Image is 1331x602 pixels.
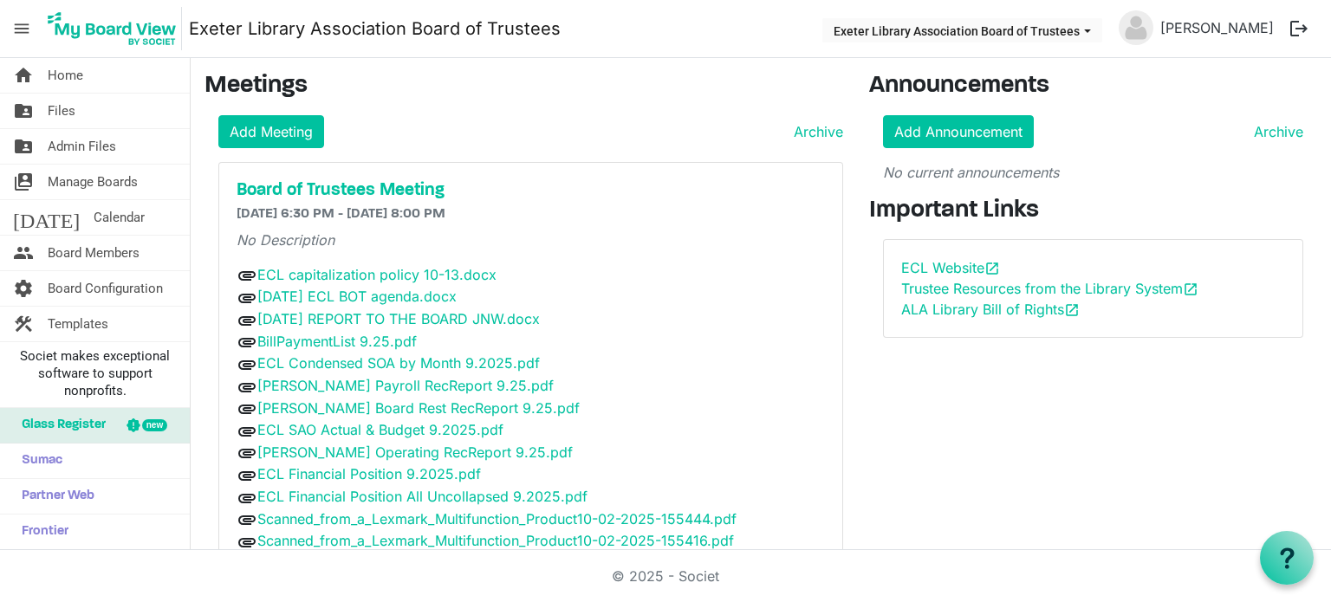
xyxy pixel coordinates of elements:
[237,488,257,508] span: attachment
[257,288,457,305] a: [DATE] ECL BOT agenda.docx
[237,465,257,486] span: attachment
[48,94,75,128] span: Files
[42,7,182,50] img: My Board View Logo
[257,532,734,549] a: Scanned_from_a_Lexmark_Multifunction_Product10-02-2025-155416.pdf
[218,115,324,148] a: Add Meeting
[13,58,34,93] span: home
[237,332,257,353] span: attachment
[257,488,588,505] a: ECL Financial Position All Uncollapsed 9.2025.pdf
[237,398,257,419] span: attachment
[13,200,80,235] span: [DATE]
[901,280,1198,297] a: Trustee Resources from the Library Systemopen_in_new
[189,11,561,46] a: Exeter Library Association Board of Trustees
[257,266,497,283] a: ECL capitalization policy 10-13.docx
[257,354,540,372] a: ECL Condensed SOA by Month 9.2025.pdf
[13,94,34,128] span: folder_shared
[237,310,257,331] span: attachment
[13,307,34,341] span: construction
[48,307,108,341] span: Templates
[984,261,1000,276] span: open_in_new
[237,265,257,286] span: attachment
[883,115,1034,148] a: Add Announcement
[1119,10,1153,45] img: no-profile-picture.svg
[13,236,34,270] span: people
[237,421,257,442] span: attachment
[612,567,719,585] a: © 2025 - Societ
[5,12,38,45] span: menu
[257,465,481,482] a: ECL Financial Position 9.2025.pdf
[869,197,1318,226] h3: Important Links
[1281,10,1317,47] button: logout
[13,515,68,549] span: Frontier
[13,408,106,443] span: Glass Register
[257,333,417,350] a: BillPaymentList 9.25.pdf
[48,58,83,93] span: Home
[869,72,1318,101] h3: Announcements
[901,301,1080,318] a: ALA Library Bill of Rightsopen_in_new
[883,162,1304,183] p: No current announcements
[48,236,140,270] span: Board Members
[13,443,62,478] span: Sumac
[205,72,843,101] h3: Meetings
[13,165,34,199] span: switch_account
[1247,121,1303,142] a: Archive
[13,129,34,164] span: folder_shared
[1064,302,1080,318] span: open_in_new
[257,443,573,461] a: [PERSON_NAME] Operating RecReport 9.25.pdf
[142,419,167,431] div: new
[13,271,34,306] span: settings
[257,399,580,417] a: [PERSON_NAME] Board Rest RecReport 9.25.pdf
[237,180,825,201] a: Board of Trustees Meeting
[237,288,257,308] span: attachment
[237,377,257,398] span: attachment
[237,532,257,553] span: attachment
[787,121,843,142] a: Archive
[901,259,1000,276] a: ECL Websiteopen_in_new
[257,377,554,394] a: [PERSON_NAME] Payroll RecReport 9.25.pdf
[237,443,257,463] span: attachment
[1183,282,1198,297] span: open_in_new
[257,510,737,528] a: Scanned_from_a_Lexmark_Multifunction_Product10-02-2025-155444.pdf
[48,271,163,306] span: Board Configuration
[237,230,825,250] p: No Description
[822,18,1102,42] button: Exeter Library Association Board of Trustees dropdownbutton
[8,347,182,399] span: Societ makes exceptional software to support nonprofits.
[237,206,825,223] h6: [DATE] 6:30 PM - [DATE] 8:00 PM
[13,479,94,514] span: Partner Web
[257,310,540,327] a: [DATE] REPORT TO THE BOARD JNW.docx
[42,7,189,50] a: My Board View Logo
[237,354,257,375] span: attachment
[94,200,145,235] span: Calendar
[48,165,138,199] span: Manage Boards
[48,129,116,164] span: Admin Files
[257,421,503,438] a: ECL SAO Actual & Budget 9.2025.pdf
[1153,10,1281,45] a: [PERSON_NAME]
[237,509,257,530] span: attachment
